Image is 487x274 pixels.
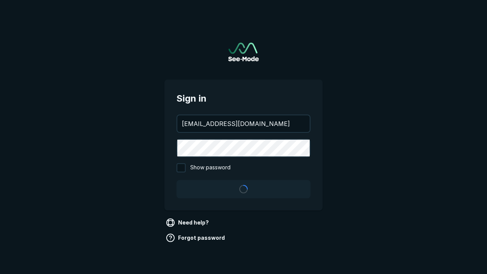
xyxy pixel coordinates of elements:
a: Forgot password [164,232,228,244]
span: Sign in [177,92,310,105]
a: Go to sign in [228,43,259,61]
img: See-Mode Logo [228,43,259,61]
input: your@email.com [177,115,310,132]
span: Show password [190,163,231,172]
a: Need help? [164,217,212,229]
